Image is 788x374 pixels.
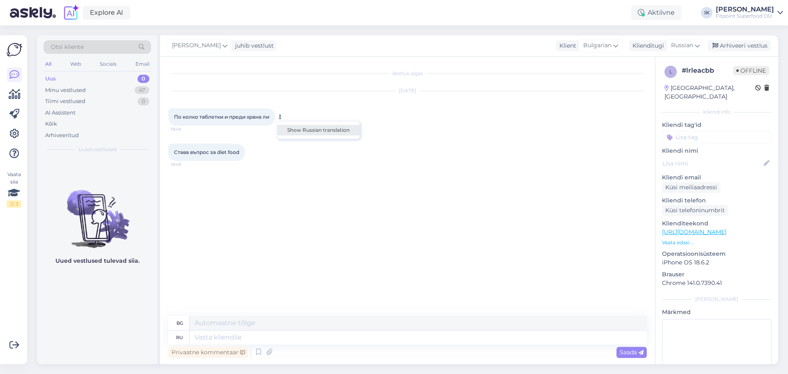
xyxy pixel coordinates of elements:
[37,175,158,249] img: No chats
[7,42,22,57] img: Askly Logo
[171,126,202,132] span: 18:48
[631,5,681,20] div: Aktiivne
[176,316,183,330] div: bg
[232,41,274,50] div: juhib vestlust
[45,120,57,128] div: Kõik
[172,41,221,50] span: [PERSON_NAME]
[7,171,21,208] div: Vaata siia
[662,173,772,182] p: Kliendi email
[83,6,130,20] a: Explore AI
[662,121,772,129] p: Kliendi tag'id
[620,349,644,356] span: Saada
[629,41,664,50] div: Klienditugi
[662,250,772,258] p: Operatsioonisüsteem
[662,108,772,116] div: Kliendi info
[662,270,772,279] p: Brauser
[662,147,772,155] p: Kliendi nimi
[45,97,85,106] div: Tiimi vestlused
[168,70,647,77] div: Vestlus algas
[662,131,772,143] input: Lisa tag
[44,59,53,69] div: All
[662,159,762,168] input: Lisa nimi
[662,205,728,216] div: Küsi telefoninumbrit
[664,84,755,101] div: [GEOGRAPHIC_DATA], [GEOGRAPHIC_DATA]
[716,13,774,19] div: Fitpoint Superfood OÜ
[733,66,769,75] span: Offline
[78,146,117,153] span: Uued vestlused
[682,66,733,76] div: # lrleacbb
[662,296,772,303] div: [PERSON_NAME]
[583,41,612,50] span: Bulgarian
[137,97,149,106] div: 0
[669,69,672,75] span: l
[662,279,772,287] p: Chrome 141.0.7390.41
[45,109,76,117] div: AI Assistent
[716,6,783,19] a: [PERSON_NAME]Fitpoint Superfood OÜ
[716,6,774,13] div: [PERSON_NAME]
[662,219,772,228] p: Klienditeekond
[168,87,647,94] div: [DATE]
[662,182,720,193] div: Küsi meiliaadressi
[45,86,86,94] div: Minu vestlused
[662,258,772,267] p: iPhone OS 18.6.2
[174,114,269,120] span: По колко таблетки и преди храна ли
[174,149,239,155] span: Става въпрос за diet food
[662,228,726,236] a: [URL][DOMAIN_NAME]
[168,347,248,358] div: Privaatne kommentaar
[708,40,771,51] div: Arhiveeri vestlus
[277,125,360,135] a: Show Russian translation
[134,59,151,69] div: Email
[701,7,712,18] div: IK
[176,330,183,344] div: ru
[45,131,79,140] div: Arhiveeritud
[62,4,80,21] img: explore-ai
[51,43,84,51] span: Otsi kliente
[137,75,149,83] div: 0
[45,75,56,83] div: Uus
[69,59,83,69] div: Web
[98,59,118,69] div: Socials
[662,308,772,317] p: Märkmed
[171,161,202,167] span: 18:49
[7,200,21,208] div: 2 / 3
[662,196,772,205] p: Kliendi telefon
[556,41,576,50] div: Klient
[662,239,772,246] p: Vaata edasi ...
[135,86,149,94] div: 47
[55,257,140,265] p: Uued vestlused tulevad siia.
[671,41,693,50] span: Russian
